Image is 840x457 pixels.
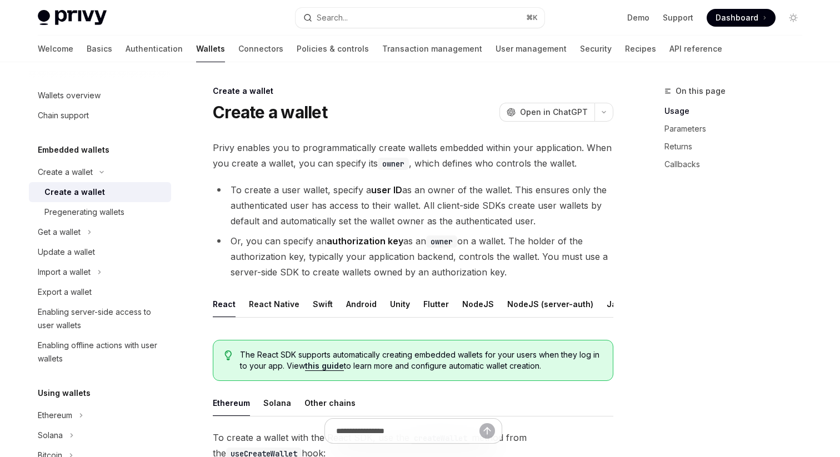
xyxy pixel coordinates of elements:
[371,184,402,195] strong: user ID
[87,36,112,62] a: Basics
[382,36,482,62] a: Transaction management
[664,120,811,138] a: Parameters
[336,419,479,443] input: Ask a question...
[213,102,327,122] h1: Create a wallet
[426,235,457,248] code: owner
[29,86,171,106] a: Wallets overview
[29,405,171,425] button: Ethereum
[38,109,89,122] div: Chain support
[627,12,649,23] a: Demo
[126,36,183,62] a: Authentication
[669,36,722,62] a: API reference
[327,235,403,247] strong: authorization key
[499,103,594,122] button: Open in ChatGPT
[29,106,171,125] a: Chain support
[213,86,613,97] div: Create a wallet
[29,302,171,335] a: Enabling server-side access to user wallets
[38,386,91,400] h5: Using wallets
[663,12,693,23] a: Support
[213,182,613,229] li: To create a user wallet, specify a as an owner of the wallet. This ensures only the authenticated...
[213,291,236,317] button: React
[238,36,283,62] a: Connectors
[44,205,124,219] div: Pregenerating wallets
[38,165,93,179] div: Create a wallet
[317,11,348,24] div: Search...
[38,225,81,239] div: Get a wallet
[213,233,613,280] li: Or, you can specify an as an on a wallet. The holder of the authorization key, typically your app...
[479,423,495,439] button: Send message
[707,9,776,27] a: Dashboard
[607,291,626,317] button: Java
[213,140,613,171] span: Privy enables you to programmatically create wallets embedded within your application. When you c...
[29,425,171,445] button: Solana
[29,182,171,202] a: Create a wallet
[664,155,811,173] a: Callbacks
[38,265,91,279] div: Import a wallet
[38,89,101,102] div: Wallets overview
[664,102,811,120] a: Usage
[520,107,588,118] span: Open in ChatGPT
[390,291,410,317] button: Unity
[29,242,171,262] a: Update a wallet
[29,202,171,222] a: Pregenerating wallets
[38,10,107,26] img: light logo
[240,349,602,371] span: The React SDK supports automatically creating embedded wallets for your users when they log in to...
[29,222,171,242] button: Get a wallet
[423,291,449,317] button: Flutter
[29,282,171,302] a: Export a wallet
[249,291,299,317] button: React Native
[304,390,356,416] button: Other chains
[38,36,73,62] a: Welcome
[496,36,567,62] a: User management
[346,291,377,317] button: Android
[38,245,95,259] div: Update a wallet
[263,390,291,416] button: Solana
[38,285,92,299] div: Export a wallet
[526,13,538,22] span: ⌘ K
[38,143,109,157] h5: Embedded wallets
[213,390,250,416] button: Ethereum
[38,339,164,365] div: Enabling offline actions with user wallets
[378,158,409,170] code: owner
[507,291,593,317] button: NodeJS (server-auth)
[580,36,612,62] a: Security
[462,291,494,317] button: NodeJS
[38,305,164,332] div: Enabling server-side access to user wallets
[313,291,333,317] button: Swift
[305,361,344,371] a: this guide
[664,138,811,155] a: Returns
[38,409,72,422] div: Ethereum
[297,36,369,62] a: Policies & controls
[784,9,802,27] button: Toggle dark mode
[625,36,656,62] a: Recipes
[29,335,171,369] a: Enabling offline actions with user wallets
[29,162,171,182] button: Create a wallet
[716,12,758,23] span: Dashboard
[44,185,105,199] div: Create a wallet
[38,429,63,442] div: Solana
[29,262,171,282] button: Import a wallet
[296,8,544,28] button: Search...⌘K
[224,350,232,360] svg: Tip
[676,84,726,98] span: On this page
[196,36,225,62] a: Wallets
